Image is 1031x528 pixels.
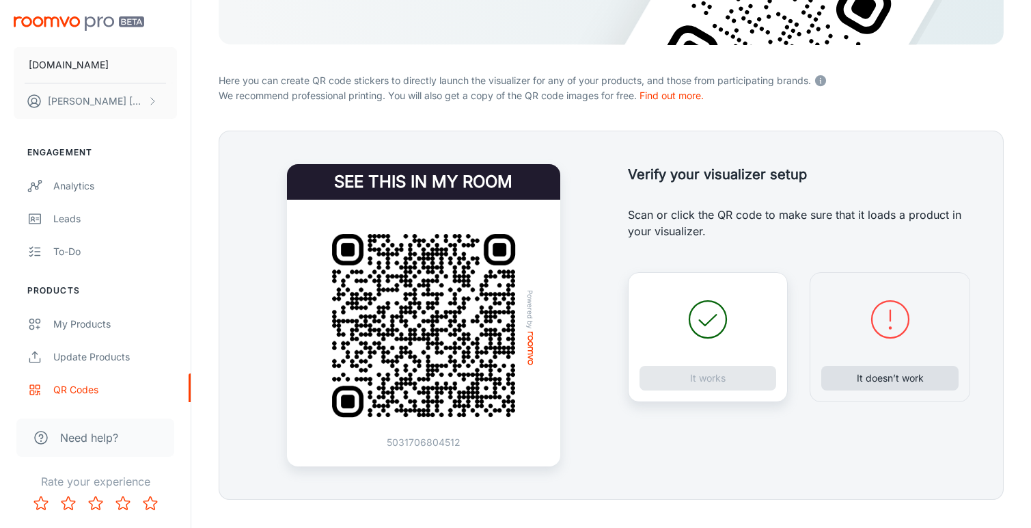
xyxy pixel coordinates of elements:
a: See this in my roomQR Code ExamplePowered byroomvo5031706804512 [287,164,560,466]
div: Update Products [53,349,177,365]
span: Powered by [524,290,538,329]
div: QR Codes [53,382,177,397]
h4: See this in my room [287,164,560,200]
div: My Products [53,317,177,332]
span: Need help? [60,430,118,446]
div: Analytics [53,179,177,194]
button: Rate 3 star [82,490,109,517]
p: Here you can create QR code stickers to directly launch the visualizer for any of your products, ... [219,70,1004,88]
p: We recommend professional printing. You will also get a copy of the QR code images for free. [219,88,1004,103]
div: To-do [53,244,177,259]
p: [DOMAIN_NAME] [29,57,109,72]
a: Find out more. [640,90,704,101]
p: Rate your experience [11,473,180,490]
button: Rate 4 star [109,490,137,517]
img: roomvo [528,332,534,365]
button: [PERSON_NAME] [PERSON_NAME] [14,83,177,119]
button: Rate 1 star [27,490,55,517]
button: [DOMAIN_NAME] [14,47,177,83]
button: Rate 5 star [137,490,164,517]
h5: Verify your visualizer setup [628,164,971,185]
button: It doesn’t work [821,366,959,391]
img: Roomvo PRO Beta [14,16,144,31]
p: Scan or click the QR code to make sure that it loads a product in your visualizer. [628,207,971,239]
p: 5031706804512 [387,435,460,450]
p: [PERSON_NAME] [PERSON_NAME] [48,94,144,109]
div: Leads [53,211,177,226]
button: Rate 2 star [55,490,82,517]
img: QR Code Example [314,216,533,435]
